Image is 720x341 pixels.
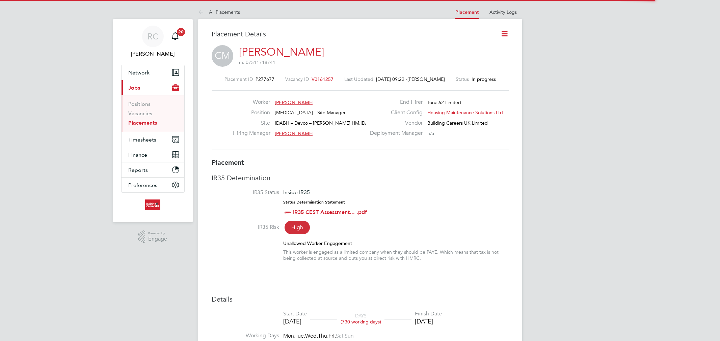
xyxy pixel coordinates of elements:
[128,69,150,76] span: Network
[283,249,509,261] div: This worker is engaged as a limited company when they should be PAYE. Which means that tax is not...
[336,333,345,339] span: Sat,
[128,136,156,143] span: Timesheets
[328,333,336,339] span: Fri,
[239,59,275,65] span: m: 07511718741
[283,333,295,339] span: Mon,
[145,199,160,210] img: buildingcareersuk-logo-retina.png
[415,317,442,325] div: [DATE]
[489,9,517,15] a: Activity Logs
[285,76,309,82] label: Vacancy ID
[121,50,185,58] span: Rhys Cook
[341,319,381,325] span: (730 working days)
[345,333,354,339] span: Sun
[212,45,233,67] span: CM
[337,313,384,325] div: DAYS
[128,182,157,188] span: Preferences
[212,295,509,304] h3: Details
[455,9,479,15] a: Placement
[427,120,488,126] span: Building Careers UK Limited
[233,130,270,137] label: Hiring Manager
[122,80,184,95] button: Jobs
[366,109,423,116] label: Client Config
[128,152,147,158] span: Finance
[275,110,346,116] span: [MEDICAL_DATA] - Site Manager
[283,310,307,317] div: Start Date
[344,76,373,82] label: Last Updated
[122,162,184,177] button: Reports
[275,120,386,126] span: IDABH – Devco – [PERSON_NAME] HM.IDABH.20…
[212,158,244,166] b: Placement
[239,45,324,59] a: [PERSON_NAME]
[472,76,496,82] span: In progress
[212,174,509,182] h3: IR35 Determination
[121,26,185,58] a: RC[PERSON_NAME]
[285,221,310,234] span: High
[177,28,185,36] span: 20
[366,120,423,127] label: Vendor
[122,178,184,192] button: Preferences
[128,167,148,173] span: Reports
[128,110,152,117] a: Vacancies
[122,132,184,147] button: Timesheets
[224,76,253,82] label: Placement ID
[138,230,167,243] a: Powered byEngage
[283,200,345,205] strong: Status Determination Statement
[415,310,442,317] div: Finish Date
[198,9,240,15] a: All Placements
[233,120,270,127] label: Site
[122,65,184,80] button: Network
[283,189,310,195] span: Inside IR35
[212,30,490,38] h3: Placement Details
[366,130,423,137] label: Deployment Manager
[212,224,279,231] label: IR35 Risk
[256,76,274,82] span: P277677
[275,130,314,136] span: [PERSON_NAME]
[122,147,184,162] button: Finance
[295,333,305,339] span: Tue,
[376,76,407,82] span: [DATE] 09:22 -
[212,332,279,339] label: Working Days
[128,85,140,91] span: Jobs
[305,333,318,339] span: Wed,
[312,76,334,82] span: V0161257
[122,95,184,132] div: Jobs
[148,230,167,236] span: Powered by
[128,120,157,126] a: Placements
[283,317,307,325] div: [DATE]
[113,19,193,222] nav: Main navigation
[275,99,314,105] span: [PERSON_NAME]
[233,109,270,116] label: Position
[427,110,503,116] span: Housing Maintenance Solutions Ltd
[318,333,328,339] span: Thu,
[456,76,469,82] label: Status
[407,76,445,82] span: [PERSON_NAME]
[128,101,151,107] a: Positions
[366,99,423,106] label: End Hirer
[168,26,182,47] a: 20
[148,236,167,242] span: Engage
[121,199,185,210] a: Go to home page
[427,99,461,105] span: Torus62 Limited
[233,99,270,106] label: Worker
[283,240,509,246] div: Unallowed Worker Engagement
[427,130,434,136] span: n/a
[212,189,279,196] label: IR35 Status
[293,209,367,215] a: IR35 CEST Assessment... .pdf
[148,32,158,41] span: RC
